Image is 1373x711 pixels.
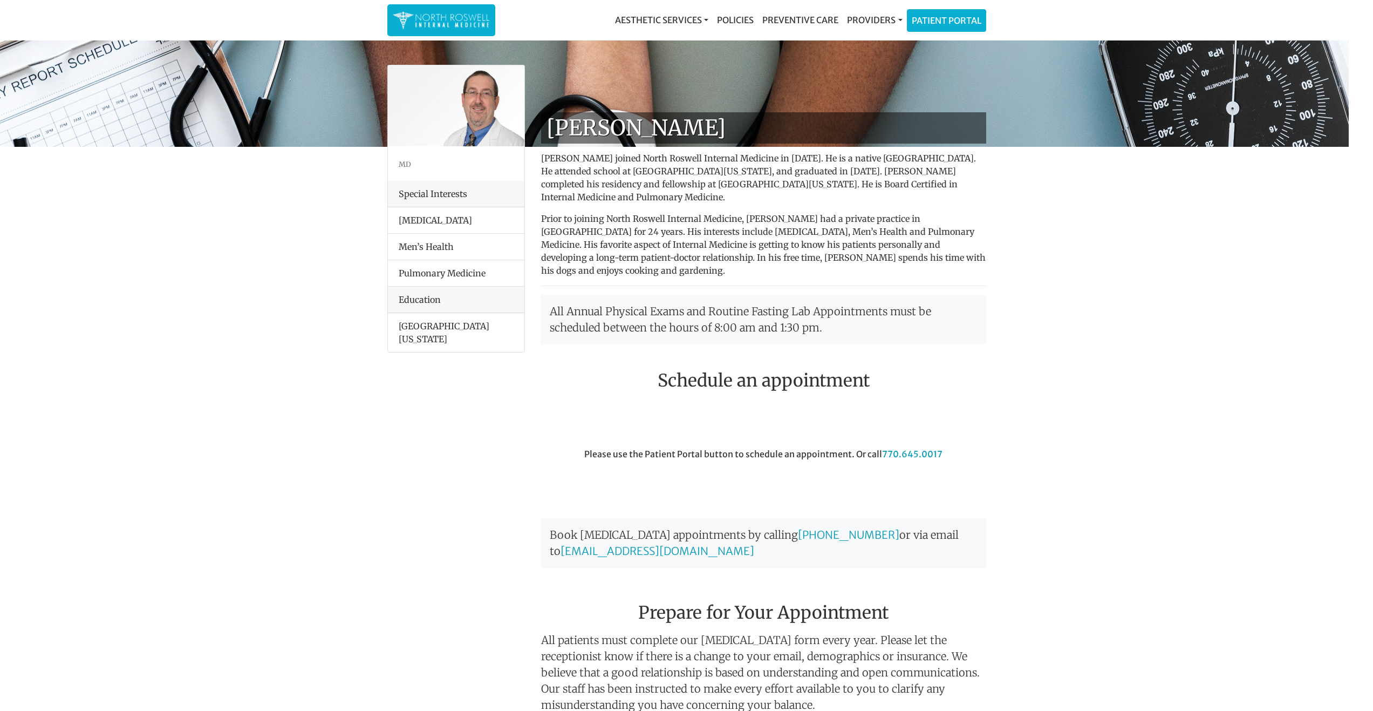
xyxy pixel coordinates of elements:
h2: Prepare for Your Appointment [541,577,986,627]
img: Dr. George Kanes [388,65,524,146]
p: Book [MEDICAL_DATA] appointments by calling or via email to [541,518,986,568]
small: MD [399,160,411,168]
h2: Schedule an appointment [541,370,986,391]
a: [EMAIL_ADDRESS][DOMAIN_NAME] [561,544,754,558]
a: 770.645.0017 [882,449,942,459]
li: [MEDICAL_DATA] [388,207,524,234]
li: [GEOGRAPHIC_DATA][US_STATE] [388,313,524,352]
p: [PERSON_NAME] joined North Roswell Internal Medicine in [DATE]. He is a native [GEOGRAPHIC_DATA].... [541,152,986,204]
p: All Annual Physical Exams and Routine Fasting Lab Appointments must be scheduled between the hour... [541,295,986,344]
a: Policies [713,9,758,31]
li: Men’s Health [388,233,524,260]
a: Patient Portal [907,10,986,31]
div: Education [388,287,524,313]
div: Special Interests [388,181,524,207]
a: Preventive Care [758,9,843,31]
p: Prior to joining North Roswell Internal Medicine, [PERSON_NAME] had a private practice in [GEOGRA... [541,212,986,277]
a: Aesthetic Services [611,9,713,31]
a: Providers [843,9,906,31]
img: North Roswell Internal Medicine [393,10,490,31]
div: Please use the Patient Portal button to schedule an appointment. Or call [533,448,994,508]
a: [PHONE_NUMBER] [798,528,899,541]
li: Pulmonary Medicine [388,260,524,287]
h1: [PERSON_NAME] [541,112,986,144]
